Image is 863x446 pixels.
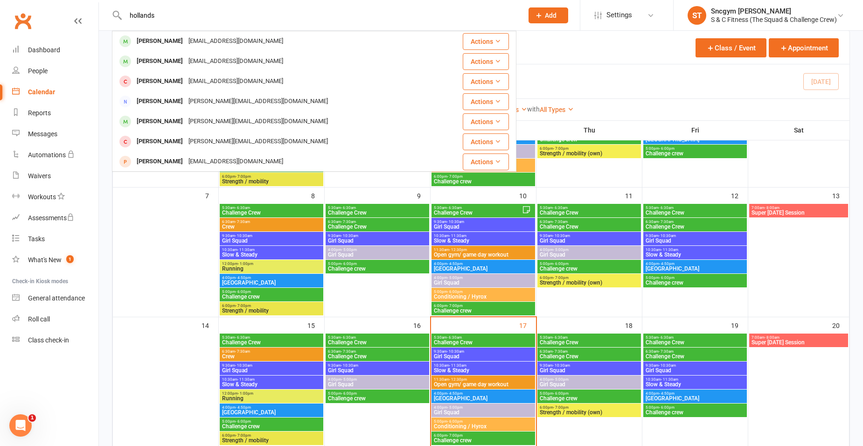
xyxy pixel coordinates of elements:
span: 5:00pm [645,276,745,280]
span: - 7:30am [659,349,674,354]
span: - 7:30am [235,349,250,354]
th: Sat [748,120,849,140]
span: - 5:00pm [341,377,357,382]
span: 6:30am [645,349,745,354]
span: 5:30am [327,335,427,340]
div: [PERSON_NAME] [134,35,186,48]
input: Search... [123,9,516,22]
span: Conditioning / Hyrox [433,424,533,429]
span: [GEOGRAPHIC_DATA] [433,266,533,272]
span: 5:30am [645,206,745,210]
span: Girl Squad [645,238,745,244]
span: - 4:50pm [447,262,463,266]
span: Challenge Crew [645,340,745,345]
div: ST [688,6,706,25]
div: [PERSON_NAME][EMAIL_ADDRESS][DOMAIN_NAME] [186,135,331,148]
span: 5:00pm [539,391,639,396]
div: [EMAIL_ADDRESS][DOMAIN_NAME] [186,155,286,168]
span: - 6:00pm [553,391,569,396]
span: Girl Squad [645,368,745,373]
span: - 11:30am [237,377,255,382]
span: - 7:00pm [236,304,251,308]
span: 5:00pm [433,290,533,294]
span: Slow & Steady [433,238,533,244]
span: [GEOGRAPHIC_DATA] [645,266,745,272]
span: Slow & Steady [645,382,745,387]
span: 5:00pm [645,405,745,410]
button: Actions [463,113,509,130]
span: 1 [28,414,36,422]
span: Crew [222,354,321,359]
a: General attendance kiosk mode [12,288,98,309]
a: Class kiosk mode [12,330,98,351]
span: - 10:30am [235,234,252,238]
span: Challenge Crew [222,340,321,345]
div: [PERSON_NAME][EMAIL_ADDRESS][DOMAIN_NAME] [186,95,331,108]
span: 9:30am [327,234,427,238]
span: Challenge Crew [222,210,321,216]
span: 7:00am [751,335,846,340]
span: Slow & Steady [645,252,745,258]
span: - 5:00pm [447,405,463,410]
span: - 7:00pm [236,433,251,438]
span: Strength / mobility [222,308,321,314]
span: Girl Squad [327,252,427,258]
iframe: Intercom live chat [9,414,32,437]
div: [PERSON_NAME][EMAIL_ADDRESS][DOMAIN_NAME] [186,115,331,128]
a: Automations [12,145,98,166]
span: - 6:00pm [447,419,463,424]
span: Challenge crew [539,396,639,401]
span: Settings [606,5,632,26]
div: [EMAIL_ADDRESS][DOMAIN_NAME] [186,35,286,48]
span: 9:30am [222,363,321,368]
span: - 4:50pm [236,276,251,280]
span: Strength / mobility (own) [539,280,639,286]
span: Crew [222,224,321,230]
button: Add [529,7,568,23]
a: Assessments [12,208,98,229]
span: Conditioning / Hyrox [433,294,533,300]
div: S & C Fitness (The Squad & Challenge Crew) [711,15,837,24]
span: [GEOGRAPHIC_DATA] [222,410,321,415]
div: 20 [832,317,849,333]
span: Strength / mobility [222,438,321,443]
span: 6:00pm [539,405,639,410]
div: Tasks [28,235,45,243]
div: General attendance [28,294,85,302]
span: Challenge Crew [327,354,427,359]
span: 12:00pm [222,262,321,266]
span: 4:00pm [645,391,745,396]
span: 7:00am [751,206,846,210]
span: 5:00pm [327,391,427,396]
span: - 6:00pm [659,146,675,151]
div: Assessments [28,214,74,222]
span: 6:30am [327,220,427,224]
span: - 7:30am [659,220,674,224]
span: Girl Squad [327,368,427,373]
span: Challenge Crew [539,340,639,345]
span: Girl Squad [327,238,427,244]
span: Super [DATE] Session [751,340,846,345]
span: 10:30am [645,377,745,382]
button: Actions [463,33,509,50]
div: 10 [519,188,536,203]
span: Challenge Crew [645,354,745,359]
span: 6:00pm [222,433,321,438]
span: - 6:30am [341,335,356,340]
span: 4:00pm [433,405,533,410]
span: 5:00pm [433,419,533,424]
div: 15 [307,317,324,333]
span: 10:30am [645,248,745,252]
span: Challenge crew [539,266,639,272]
div: Sncgym [PERSON_NAME] [711,7,837,15]
button: Appointment [769,38,839,57]
span: Challenge crew [327,396,427,401]
span: - 7:30am [341,349,356,354]
span: 5:30am [539,206,639,210]
span: - 1:00pm [238,391,253,396]
span: Challenge Crew [327,224,427,230]
a: What's New1 [12,250,98,271]
span: - 7:00pm [447,433,463,438]
div: [PERSON_NAME] [134,55,186,68]
span: Slow & Steady [222,252,321,258]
